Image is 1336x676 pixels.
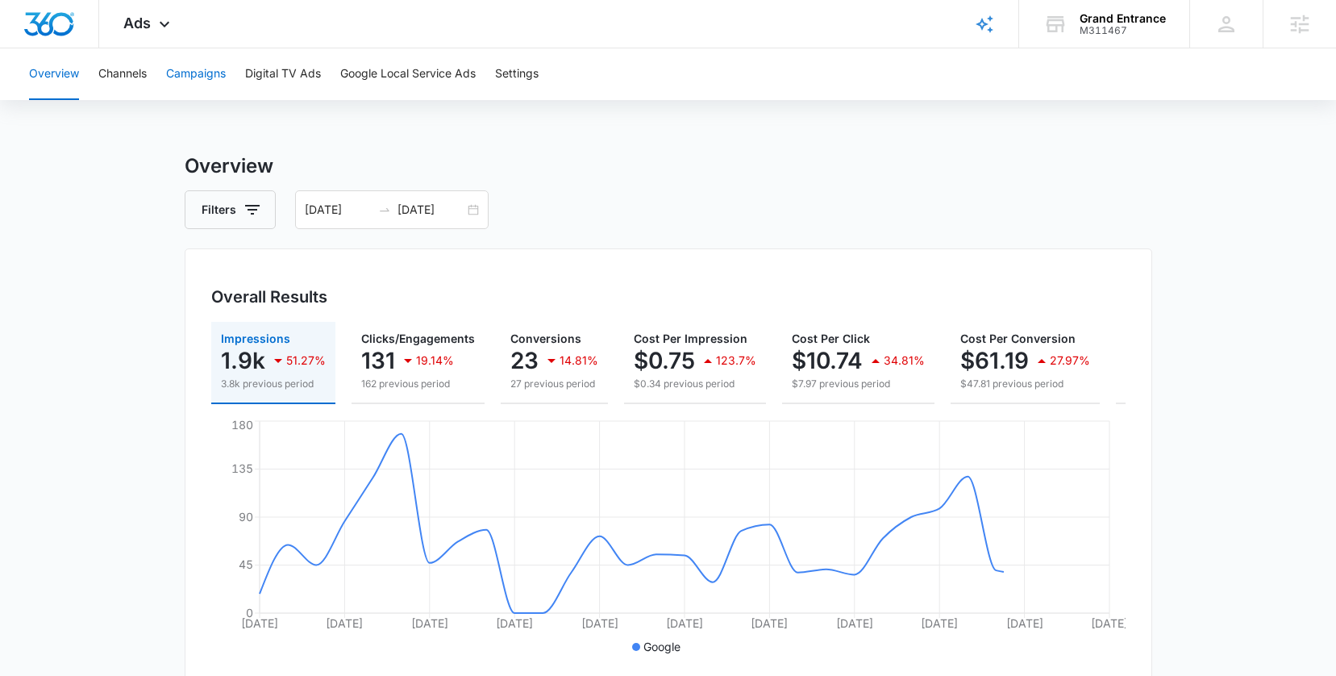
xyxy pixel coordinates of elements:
span: Cost Per Impression [634,332,747,345]
input: Start date [305,201,372,219]
tspan: 90 [239,510,253,524]
tspan: [DATE] [751,616,788,630]
p: 3.8k previous period [221,377,326,391]
p: $0.34 previous period [634,377,756,391]
p: 27 previous period [510,377,598,391]
tspan: [DATE] [326,616,363,630]
p: $47.81 previous period [960,377,1090,391]
button: Settings [495,48,539,100]
tspan: [DATE] [241,616,278,630]
span: Conversions [510,332,581,345]
span: Cost Per Click [792,332,870,345]
span: Ads [123,15,151,31]
p: 14.81% [560,355,598,366]
button: Google Local Service Ads [340,48,476,100]
tspan: 0 [246,606,253,620]
p: 34.81% [884,355,925,366]
button: Filters [185,190,276,229]
span: Cost Per Conversion [960,332,1076,345]
tspan: [DATE] [666,616,703,630]
p: $61.19 [960,348,1029,373]
h3: Overall Results [211,285,327,309]
div: account id [1080,25,1166,36]
span: swap-right [378,203,391,216]
input: End date [397,201,464,219]
p: $0.75 [634,348,695,373]
div: account name [1080,12,1166,25]
tspan: [DATE] [1005,616,1043,630]
p: 23 [510,348,539,373]
button: Overview [29,48,79,100]
tspan: [DATE] [1091,616,1128,630]
p: $10.74 [792,348,863,373]
p: Google [643,638,680,655]
p: 19.14% [416,355,454,366]
p: 162 previous period [361,377,475,391]
p: 123.7% [716,355,756,366]
tspan: 180 [231,418,253,432]
p: 27.97% [1050,355,1090,366]
p: 51.27% [286,355,326,366]
tspan: [DATE] [410,616,447,630]
tspan: [DATE] [496,616,533,630]
button: Channels [98,48,147,100]
span: Impressions [221,332,290,345]
tspan: [DATE] [835,616,872,630]
span: Clicks/Engagements [361,332,475,345]
tspan: 135 [231,461,253,475]
button: Campaigns [166,48,226,100]
h3: Overview [185,152,1152,181]
p: 1.9k [221,348,265,373]
p: $7.97 previous period [792,377,925,391]
tspan: 45 [239,557,253,571]
span: to [378,203,391,216]
tspan: [DATE] [581,616,618,630]
tspan: [DATE] [921,616,958,630]
button: Digital TV Ads [245,48,321,100]
p: 131 [361,348,395,373]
